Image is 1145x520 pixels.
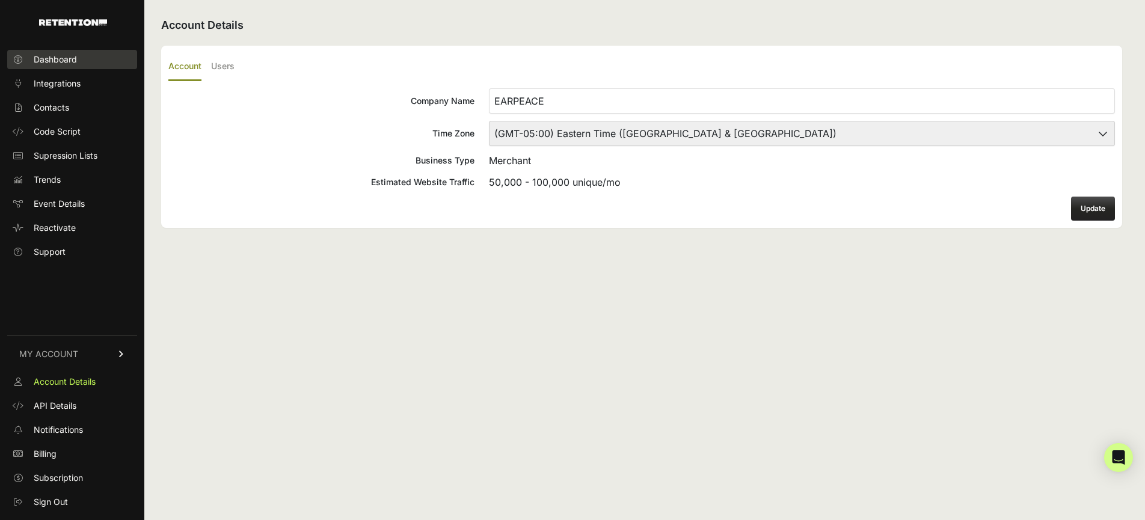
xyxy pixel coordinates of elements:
a: Account Details [7,372,137,391]
a: Event Details [7,194,137,213]
span: Contacts [34,102,69,114]
h2: Account Details [161,17,1122,34]
div: 50,000 - 100,000 unique/mo [489,175,1115,189]
span: Reactivate [34,222,76,234]
input: Company Name [489,88,1115,114]
span: Event Details [34,198,85,210]
a: Subscription [7,468,137,488]
a: Billing [7,444,137,463]
img: Retention.com [39,19,107,26]
a: Sign Out [7,492,137,512]
span: Billing [34,448,57,460]
div: Business Type [168,154,474,167]
span: Trends [34,174,61,186]
div: Company Name [168,95,474,107]
span: Notifications [34,424,83,436]
a: Integrations [7,74,137,93]
div: Estimated Website Traffic [168,176,474,188]
span: Sign Out [34,496,68,508]
a: MY ACCOUNT [7,335,137,372]
a: Dashboard [7,50,137,69]
div: Open Intercom Messenger [1104,443,1133,472]
a: API Details [7,396,137,415]
a: Reactivate [7,218,137,237]
span: Dashboard [34,54,77,66]
span: Supression Lists [34,150,97,162]
div: Merchant [489,153,1115,168]
div: Time Zone [168,127,474,139]
span: MY ACCOUNT [19,348,78,360]
a: Supression Lists [7,146,137,165]
button: Update [1071,197,1115,221]
select: Time Zone [489,121,1115,146]
a: Notifications [7,420,137,439]
span: Subscription [34,472,83,484]
span: Code Script [34,126,81,138]
span: Integrations [34,78,81,90]
a: Trends [7,170,137,189]
label: Account [168,53,201,81]
a: Code Script [7,122,137,141]
a: Support [7,242,137,262]
span: API Details [34,400,76,412]
span: Account Details [34,376,96,388]
label: Users [211,53,235,81]
span: Support [34,246,66,258]
a: Contacts [7,98,137,117]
